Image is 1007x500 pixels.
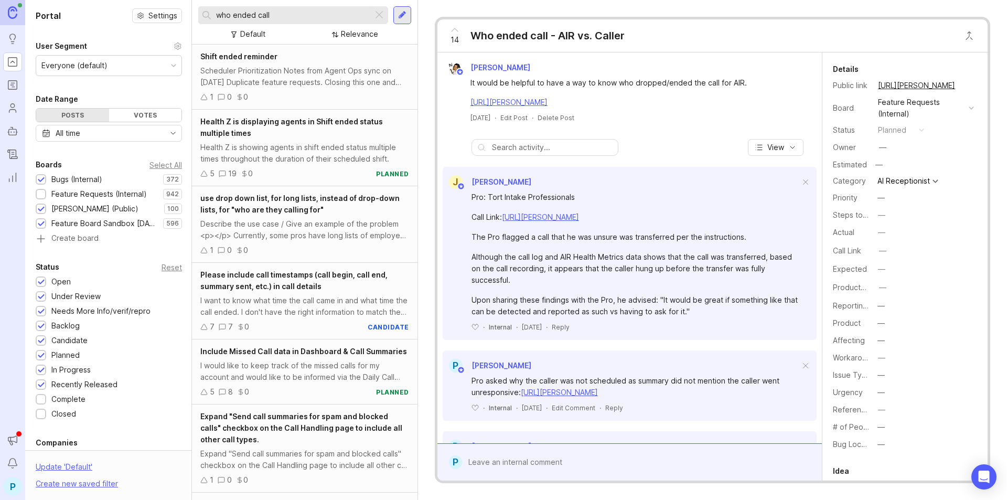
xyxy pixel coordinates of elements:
div: Closed [51,408,76,420]
div: All time [56,127,80,139]
a: use drop down list, for long lists, instead of drop-down lists, for "who are they calling for"Des... [192,186,417,263]
div: — [877,421,885,433]
svg: toggle icon [165,129,181,137]
a: Expand "Send call summaries for spam and blocked calls" checkbox on the Call Handling page to inc... [192,405,417,493]
img: member badge [457,183,465,190]
span: Health Z is displaying agents in Shift ended status multiple times [200,117,383,137]
label: Call Link [833,246,861,255]
div: Reset [162,264,182,270]
div: Although the call log and AIR Health Metrics data shows that the call was transferred, based on t... [472,251,800,286]
div: Default [240,28,265,40]
div: Boards [36,158,62,171]
p: 100 [167,205,179,213]
div: — [879,142,886,153]
label: Steps to Reproduce [833,210,904,219]
label: Expected [833,264,867,273]
div: Delete Post [538,113,574,122]
div: I would like to keep track of the missed calls for my account and would like to be informed via t... [200,360,409,383]
div: Recently Released [51,379,117,390]
div: 5 [210,168,215,179]
div: I want to know what time the call came in and what time the call ended. I don't have the right in... [200,295,409,318]
div: Backlog [51,320,80,332]
div: Bugs (Internal) [51,174,102,185]
div: Everyone (default) [41,60,108,71]
div: Status [833,124,870,136]
div: · [483,403,485,412]
button: Close button [959,25,980,46]
div: Companies [36,437,78,449]
div: — [878,263,885,275]
input: Search... [216,9,369,21]
div: Feature Board Sandbox [DATE] [51,218,158,229]
div: Internal [489,323,512,332]
div: Idea [833,465,849,477]
div: — [878,404,885,416]
div: — [877,439,885,450]
div: [PERSON_NAME] (Public) [51,203,138,215]
div: candidate [368,323,409,332]
label: Reference(s) [833,405,880,414]
a: [DATE] [470,113,490,122]
a: Reporting [3,168,22,187]
div: · [546,323,548,332]
a: Users [3,99,22,118]
p: 372 [166,175,179,184]
div: · [483,323,485,332]
div: Edit Comment [552,403,595,412]
div: Feature Requests (Internal) [51,188,147,200]
button: Call Link [876,244,890,258]
label: ProductboardID [833,283,888,292]
a: Autopilot [3,122,22,141]
a: Create board [36,235,182,244]
span: [PERSON_NAME] [472,442,531,451]
button: Reference(s) [875,403,888,417]
div: Board [833,102,870,114]
div: planned [878,124,906,136]
div: Health Z is showing agents in shift ended status multiple times throughout the duration of their ... [200,142,409,165]
div: Edit Post [500,113,528,122]
button: Announcements [3,431,22,450]
p: 942 [166,190,179,198]
div: 0 [227,244,232,256]
div: — [877,300,885,312]
div: Public link [833,80,870,91]
a: P[PERSON_NAME] [443,359,531,373]
div: · [532,113,533,122]
a: P[PERSON_NAME] [443,440,531,453]
div: 8 [228,386,233,398]
span: 14 [451,34,459,46]
label: Reporting Team [833,301,889,310]
label: Urgency [833,388,863,397]
span: Please include call timestamps (call begin, call end, summary sent, etc.) in call details [200,270,388,291]
div: J [449,175,463,189]
div: Describe the use case / Give an example of the problem <p></p> Currently, some pros have long lis... [200,218,409,241]
label: Actual [833,228,854,237]
a: [URL][PERSON_NAME] [470,98,548,107]
span: Include Missed Call data in Dashboard & Call Summaries [200,347,407,356]
div: Expand "Send call summaries for spam and blocked calls" checkbox on the Call Handling page to inc... [200,448,409,471]
div: The Pro flagged a call that he was unsure was transferred per the instructions. [472,231,800,243]
div: Scheduler Prioritization Notes from Agent Ops sync on [DATE] Duplicate feature requests. Closing ... [200,65,409,88]
a: Shift ended reminderScheduler Prioritization Notes from Agent Ops sync on [DATE] Duplicate featur... [192,45,417,110]
span: Expand "Send call summaries for spam and blocked calls" checkbox on the Call Handling page to inc... [200,412,402,444]
div: Internal [489,403,512,412]
div: Reply [605,403,623,412]
a: Portal [3,52,22,71]
div: · [599,403,601,412]
button: ProductboardID [876,281,890,294]
button: Steps to Reproduce [875,208,888,222]
a: Changelog [3,145,22,164]
div: — [878,352,885,364]
label: Product [833,318,861,327]
label: Affecting [833,336,865,345]
div: 19 [228,168,237,179]
div: Pro: Tort Intake Professionals [472,192,800,203]
div: Complete [51,393,85,405]
div: In Progress [51,364,91,376]
label: Workaround [833,353,875,362]
span: [PERSON_NAME] [472,361,531,370]
div: Category [833,175,870,187]
button: P [3,477,22,496]
span: [PERSON_NAME] [470,63,530,72]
